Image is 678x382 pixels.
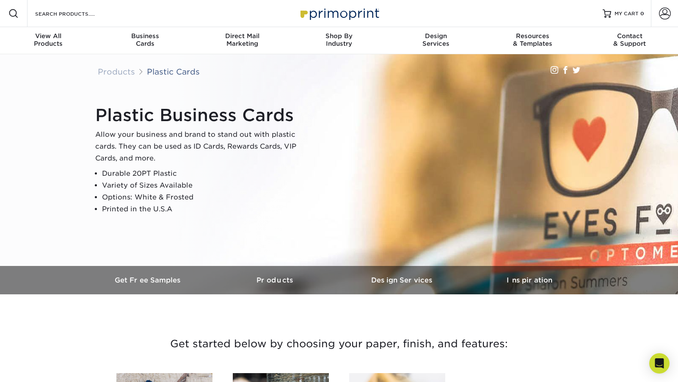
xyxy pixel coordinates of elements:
[91,325,587,363] h3: Get started below by choosing your paper, finish, and features:
[97,27,194,54] a: BusinessCards
[649,353,670,374] div: Open Intercom Messenger
[212,266,339,294] a: Products
[581,32,678,40] span: Contact
[291,32,388,47] div: Industry
[339,266,466,294] a: Design Services
[581,32,678,47] div: & Support
[387,27,484,54] a: DesignServices
[484,27,581,54] a: Resources& Templates
[194,32,291,47] div: Marketing
[147,67,200,76] a: Plastic Cards
[339,276,466,284] h3: Design Services
[581,27,678,54] a: Contact& Support
[484,32,581,47] div: & Templates
[102,168,307,180] li: Durable 20PT Plastic
[484,32,581,40] span: Resources
[102,203,307,215] li: Printed in the U.S.A
[615,10,639,17] span: MY CART
[85,276,212,284] h3: Get Free Samples
[98,67,135,76] a: Products
[102,191,307,203] li: Options: White & Frosted
[291,32,388,40] span: Shop By
[466,266,593,294] a: Inspiration
[102,180,307,191] li: Variety of Sizes Available
[85,266,212,294] a: Get Free Samples
[95,129,307,164] p: Allow your business and brand to stand out with plastic cards. They can be used as ID Cards, Rewa...
[387,32,484,40] span: Design
[194,27,291,54] a: Direct MailMarketing
[97,32,194,40] span: Business
[97,32,194,47] div: Cards
[212,276,339,284] h3: Products
[34,8,117,19] input: SEARCH PRODUCTS.....
[387,32,484,47] div: Services
[297,4,381,22] img: Primoprint
[291,27,388,54] a: Shop ByIndustry
[466,276,593,284] h3: Inspiration
[194,32,291,40] span: Direct Mail
[95,105,307,125] h1: Plastic Business Cards
[640,11,644,17] span: 0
